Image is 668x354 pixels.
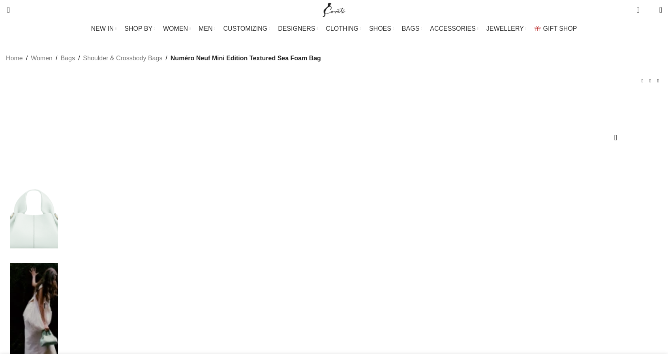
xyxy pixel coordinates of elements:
span: SHOES [369,25,391,32]
span: CLOTHING [326,25,358,32]
span: ACCESSORIES [430,25,476,32]
a: MEN [199,21,215,37]
span: GIFT SHOP [543,25,577,32]
img: Polene [10,146,58,259]
a: GIFT SHOP [535,21,577,37]
span: SHOP BY [124,25,152,32]
span: DESIGNERS [278,25,315,32]
a: CLOTHING [326,21,361,37]
span: 0 [647,8,653,14]
nav: Breadcrumb [6,53,321,63]
span: NEW IN [91,25,114,32]
a: WOMEN [163,21,191,37]
a: Shoulder & Crossbody Bags [83,53,162,63]
img: GiftBag [535,26,540,31]
span: 0 [637,4,643,10]
div: My Wishlist [645,2,653,18]
span: WOMEN [163,25,188,32]
a: Previous product [638,77,646,85]
span: Numéro Neuf Mini Edition Textured Sea Foam Bag [171,53,321,63]
a: Next product [654,77,662,85]
a: SHOP BY [124,21,155,37]
a: SHOES [369,21,394,37]
a: DESIGNERS [278,21,318,37]
a: Site logo [321,6,347,13]
a: NEW IN [91,21,117,37]
a: ACCESSORIES [430,21,478,37]
span: MEN [199,25,213,32]
a: Women [31,53,53,63]
a: Bags [60,53,75,63]
span: BAGS [402,25,419,32]
a: JEWELLERY [486,21,527,37]
span: JEWELLERY [486,25,524,32]
div: Main navigation [2,21,666,37]
a: Search [2,2,10,18]
a: Home [6,53,23,63]
a: BAGS [402,21,422,37]
span: CUSTOMIZING [223,25,268,32]
a: CUSTOMIZING [223,21,270,37]
a: 0 [632,2,643,18]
